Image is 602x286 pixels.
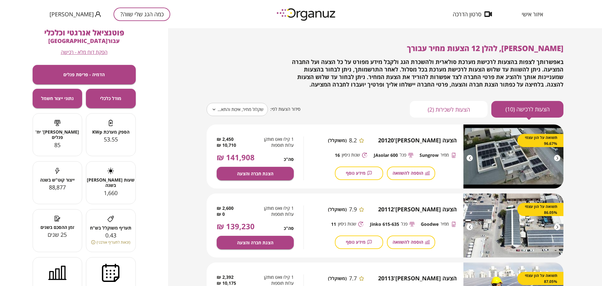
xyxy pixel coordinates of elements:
span: הוספה להשוואה [393,239,423,245]
button: הדמיה - פריסת פנלים [33,65,136,84]
button: הצגת חברה והצעה [217,236,294,249]
span: עלות תוספות [244,142,294,148]
span: סה"כ [284,225,294,231]
span: פוטנציאל אנרגטי וכלכלי [44,27,124,38]
span: 2,450 ₪ [217,136,234,142]
img: image [463,193,563,257]
span: איזור אישי [522,11,543,17]
button: הצגת חברה והצעה [217,167,294,180]
span: (משוקלל) [328,276,347,281]
span: שנות ניסיון [342,152,360,158]
span: [PERSON_NAME] [50,11,94,17]
span: שנות ניסיון [338,221,356,227]
span: שעות [PERSON_NAME] בשנה [86,177,135,188]
span: פנל [401,221,408,227]
button: הוספה להשוואה [387,167,435,180]
button: סרטון הדרכה [443,11,501,17]
span: 0 ₪ [217,211,225,217]
button: הוספה להשוואה [387,236,435,249]
span: עלות תוספות [244,211,294,217]
span: 85 [54,141,61,149]
span: פנל [400,152,406,158]
span: 1 קילו וואט מותקן [244,205,294,211]
span: תשואה על הון עצמי 87.05% [524,273,557,284]
span: ממיר [441,221,449,227]
span: 16 [335,152,340,158]
span: 10,710 ₪ [217,142,236,148]
span: עבור [GEOGRAPHIC_DATA] [48,37,120,45]
span: באפשרותך לצפות בהצעות לרכישת מערכת סולארית ולהשכרת הגג ולקבל מידע מפורט על כל הצעה ועל החברה המצי... [292,58,563,88]
span: ממיר [441,152,449,158]
button: [PERSON_NAME] [50,10,101,18]
img: logo [272,6,341,23]
span: 11 [331,221,336,227]
button: הפקת דוח מלא - רכישה [61,49,108,55]
span: תעריף משוקלל בש"ח [86,225,135,230]
span: זמן ההסכם בשנים [33,225,82,230]
button: כמה הגג שלי שווה? [114,8,170,21]
span: הספק מערכת KWp [86,129,135,135]
span: 7.9 [349,206,357,213]
span: (משוקלל) [328,138,347,143]
img: image [463,124,563,188]
span: 7.7 [349,275,357,282]
span: 139,230 ₪ [217,222,255,231]
span: 2,600 ₪ [217,205,234,211]
span: מודל כלכלי [100,96,121,101]
button: איזור אישי [512,11,552,17]
button: הצעות לשכירות (2) [410,101,488,118]
span: 1,660 [104,189,118,197]
span: 0.43 [105,231,116,239]
span: הצעה [PERSON_NAME]' 20112 [378,206,457,213]
span: תשואה על הון עצמי 86.05% [524,204,557,215]
span: מידע נוסף [346,239,366,245]
span: הצגת חברה והצעה [237,240,273,245]
span: 25 שנים [48,231,67,238]
span: הדמיה - פריסת פנלים [63,72,105,77]
span: תשואה על הון עצמי 96.67% [524,135,557,146]
span: (זכאות לתעריף אורבני) [97,239,130,245]
span: 1 קילו וואט מותקן [244,136,294,142]
span: הצעה [PERSON_NAME]' 20120 [378,137,457,144]
span: ייצור קוט"ש בשנה [33,177,82,183]
button: הצעות לרכישה (10) [491,101,563,118]
span: Goodwe [421,221,439,227]
span: סרטון הדרכה [453,11,481,17]
span: JAsolar 600 [374,152,398,158]
button: נתוני ייצור חשמל [33,89,82,108]
span: 88,877 [49,183,66,191]
span: הוספה להשוואה [393,170,423,176]
span: סה"כ [284,156,294,162]
span: [PERSON_NAME], להלן 12 הצעות מחיר עבורך [407,43,563,53]
span: 2,392 ₪ [217,274,234,280]
span: הצעה [PERSON_NAME]' 20113 [378,275,457,282]
span: מידע נוסף [346,170,366,176]
button: מידע נוסף [335,236,383,249]
button: מודל כלכלי [86,89,136,108]
span: [PERSON_NAME]' יח' פנלים [33,129,82,140]
span: Sungrow [420,152,439,158]
span: סידור הצעות לפי: [270,106,300,112]
span: 1 קילו וואט מותקן [244,274,294,280]
span: (משוקלל) [328,207,347,212]
span: 8.2 [349,137,357,144]
span: נתוני ייצור חשמל [41,96,74,101]
button: מידע נוסף [335,167,383,180]
span: 53.55 [104,135,118,143]
span: 141,908 ₪ [217,153,255,162]
div: שקלול מחיר, איכות והתאמה [207,101,268,118]
span: Jinko 615-635 [370,221,399,227]
span: הצגת חברה והצעה [237,171,273,176]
